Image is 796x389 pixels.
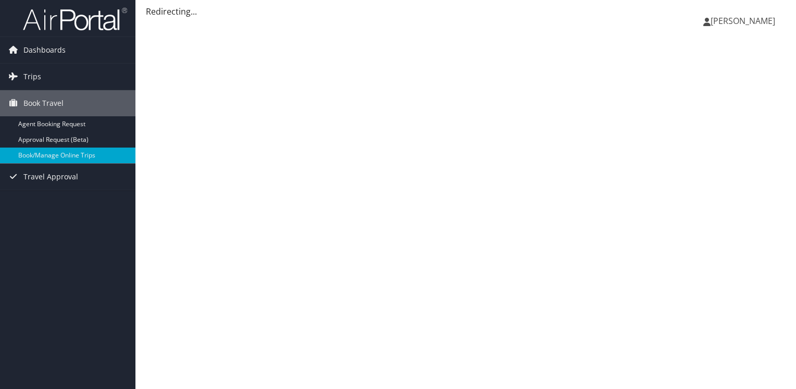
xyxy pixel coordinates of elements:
span: [PERSON_NAME] [711,15,775,27]
div: Redirecting... [146,5,786,18]
span: Travel Approval [23,164,78,190]
img: airportal-logo.png [23,7,127,31]
span: Book Travel [23,90,64,116]
a: [PERSON_NAME] [703,5,786,37]
span: Dashboards [23,37,66,63]
span: Trips [23,64,41,90]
